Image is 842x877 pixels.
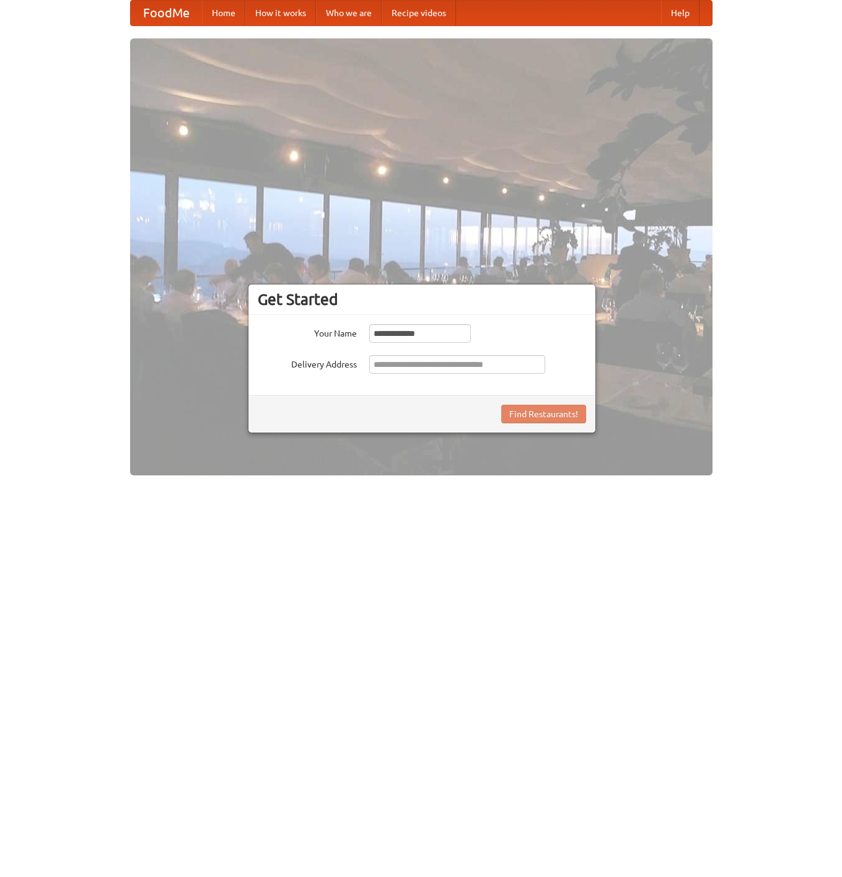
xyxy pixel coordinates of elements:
[131,1,202,25] a: FoodMe
[202,1,245,25] a: Home
[258,324,357,340] label: Your Name
[245,1,316,25] a: How it works
[258,355,357,371] label: Delivery Address
[258,290,586,309] h3: Get Started
[316,1,382,25] a: Who we are
[501,405,586,423] button: Find Restaurants!
[661,1,699,25] a: Help
[382,1,456,25] a: Recipe videos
